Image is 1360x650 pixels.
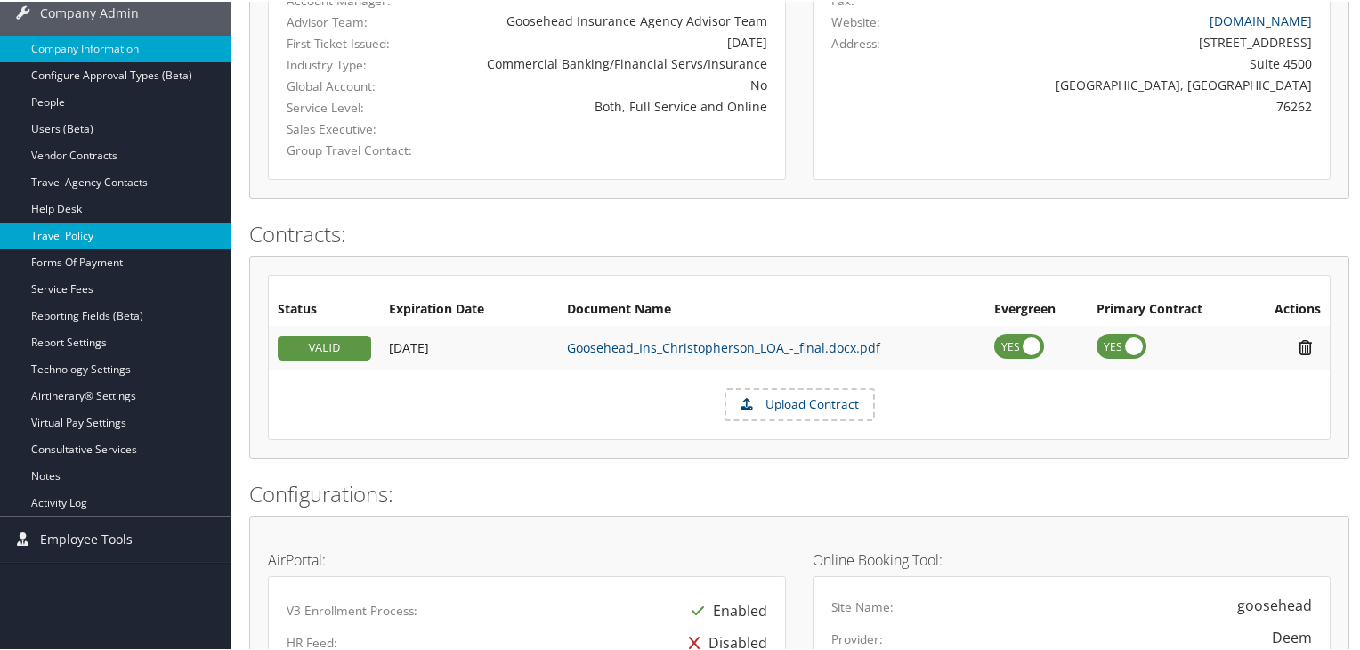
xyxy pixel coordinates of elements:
[1088,292,1247,324] th: Primary Contract
[389,338,549,354] div: Add/Edit Date
[959,74,1313,93] div: [GEOGRAPHIC_DATA], [GEOGRAPHIC_DATA]
[831,629,883,646] label: Provider:
[1290,337,1321,355] i: Remove Contract
[959,31,1313,50] div: [STREET_ADDRESS]
[683,593,767,625] div: Enabled
[813,551,1331,565] h4: Online Booking Tool:
[456,10,767,28] div: Goosehead Insurance Agency Advisor Team
[456,74,767,93] div: No
[831,12,880,29] label: Website:
[1210,11,1312,28] a: [DOMAIN_NAME]
[389,337,429,354] span: [DATE]
[287,97,429,115] label: Service Level:
[249,477,1349,508] h2: Configurations:
[287,54,429,72] label: Industry Type:
[456,95,767,114] div: Both, Full Service and Online
[40,516,133,560] span: Employee Tools
[456,53,767,71] div: Commercial Banking/Financial Servs/Insurance
[287,33,429,51] label: First Ticket Issued:
[1247,292,1330,324] th: Actions
[287,76,429,93] label: Global Account:
[959,53,1313,71] div: Suite 4500
[287,600,417,618] label: V3 Enrollment Process:
[1272,625,1312,646] div: Deem
[380,292,558,324] th: Expiration Date
[249,217,1349,248] h2: Contracts:
[287,12,429,29] label: Advisor Team:
[726,388,873,418] label: Upload Contract
[456,31,767,50] div: [DATE]
[831,33,880,51] label: Address:
[959,95,1313,114] div: 76262
[1237,593,1312,614] div: goosehead
[567,337,880,354] a: Goosehead_Ins_Christopherson_LOA_-_final.docx.pdf
[831,597,894,614] label: Site Name:
[287,632,337,650] label: HR Feed:
[558,292,985,324] th: Document Name
[287,118,429,136] label: Sales Executive:
[268,551,786,565] h4: AirPortal:
[278,334,371,359] div: VALID
[287,140,429,158] label: Group Travel Contact:
[269,292,380,324] th: Status
[985,292,1088,324] th: Evergreen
